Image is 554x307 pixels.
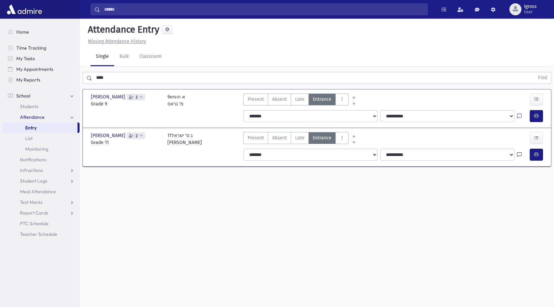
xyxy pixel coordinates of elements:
[3,122,78,133] a: Entry
[16,93,30,99] span: School
[3,208,80,218] a: Report Cards
[16,45,46,51] span: Time Tracking
[20,114,45,120] span: Attendance
[3,133,80,144] a: List
[3,176,80,186] a: Student Logs
[20,210,48,216] span: Report Cards
[243,93,349,107] div: AttTypes
[167,132,202,146] div: 11ג ס' ישראל [PERSON_NAME]
[16,77,40,83] span: My Reports
[248,134,264,141] span: Present
[88,39,146,44] u: Missing Attendance History
[25,135,33,141] span: List
[524,9,537,15] span: User
[313,96,331,103] span: Entrance
[20,157,46,163] span: Notifications
[134,134,139,138] span: 2
[100,3,428,15] input: Search
[243,132,349,146] div: AttTypes
[16,29,29,35] span: Home
[20,189,56,195] span: Meal Attendance
[3,75,80,85] a: My Reports
[3,53,80,64] a: My Tasks
[91,48,114,66] a: Single
[534,72,551,83] button: Find
[5,3,44,16] img: AdmirePro
[272,134,287,141] span: Absent
[20,199,43,205] span: Test Marks
[91,139,161,146] span: Grade 11
[20,103,38,109] span: Students
[20,167,43,173] span: Infractions
[167,93,185,107] div: 9א חומש מ' גראס
[3,218,80,229] a: PTC Schedule
[114,48,134,66] a: Bulk
[3,64,80,75] a: My Appointments
[85,39,146,44] a: Missing Attendance History
[295,96,304,103] span: Late
[3,186,80,197] a: Meal Attendance
[16,56,35,62] span: My Tasks
[524,4,537,9] span: lgross
[313,134,331,141] span: Entrance
[85,24,159,35] h5: Attendance Entry
[3,144,80,154] a: Monitoring
[3,101,80,112] a: Students
[20,231,57,237] span: Teacher Schedule
[272,96,287,103] span: Absent
[20,221,49,227] span: PTC Schedule
[3,229,80,239] a: Teacher Schedule
[3,112,80,122] a: Attendance
[3,165,80,176] a: Infractions
[16,66,53,72] span: My Appointments
[134,48,167,66] a: Classroom
[25,125,37,131] span: Entry
[20,178,47,184] span: Student Logs
[295,134,304,141] span: Late
[3,197,80,208] a: Test Marks
[91,100,161,107] span: Grade 9
[25,146,48,152] span: Monitoring
[3,27,80,37] a: Home
[3,154,80,165] a: Notifications
[134,95,139,99] span: 2
[91,93,127,100] span: [PERSON_NAME]
[3,43,80,53] a: Time Tracking
[248,96,264,103] span: Present
[91,132,127,139] span: [PERSON_NAME]
[3,90,80,101] a: School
